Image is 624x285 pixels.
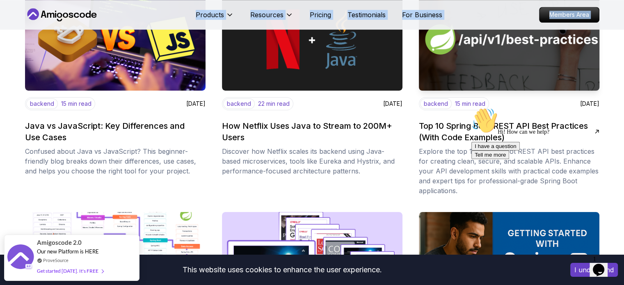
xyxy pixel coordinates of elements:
[402,10,442,20] a: For Business
[3,46,41,55] button: Tell me more
[186,100,206,108] p: [DATE]
[539,7,599,22] p: Members Area
[468,104,616,248] iframe: chat widget
[420,98,452,109] p: backend
[310,10,331,20] a: Pricing
[258,100,290,108] p: 22 min read
[3,3,151,55] div: 👋Hi! How can we help?I have a questionTell me more
[222,146,402,176] p: Discover how Netflix scales its backend using Java-based microservices, tools like Eureka and Hys...
[222,120,398,143] h2: How Netflix Uses Java to Stream to 200M+ Users
[419,146,599,196] p: Explore the top 10 Spring Boot REST API best practices for creating clean, secure, and scalable A...
[455,100,485,108] p: 15 min read
[539,7,599,23] a: Members Area
[580,100,599,108] p: [DATE]
[419,120,594,143] h2: Top 10 Spring Boot REST API Best Practices (With Code Examples)
[347,10,386,20] a: Testimonials
[26,98,58,109] p: backend
[196,10,234,26] button: Products
[3,25,81,31] span: Hi! How can we help?
[3,3,30,30] img: :wave:
[25,120,201,143] h2: Java vs JavaScript: Key Differences and Use Cases
[383,100,402,108] p: [DATE]
[61,100,91,108] p: 15 min read
[43,257,69,264] a: ProveSource
[6,261,558,279] div: This website uses cookies to enhance the user experience.
[37,266,103,276] div: Get started [DATE]. It's FREE
[7,244,34,271] img: provesource social proof notification image
[37,248,99,255] span: Our new Platform is HERE
[250,10,283,20] p: Resources
[3,38,52,46] button: I have a question
[37,238,82,247] span: Amigoscode 2.0
[25,146,206,176] p: Confused about Java vs JavaScript? This beginner-friendly blog breaks down their differences, use...
[223,98,255,109] p: backend
[590,252,616,277] iframe: chat widget
[570,263,618,277] button: Accept cookies
[250,10,293,26] button: Resources
[196,10,224,20] p: Products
